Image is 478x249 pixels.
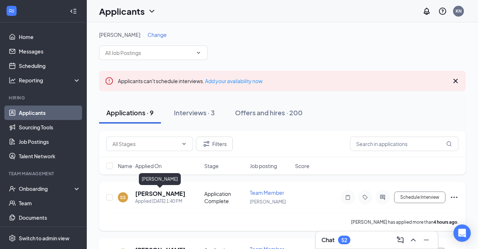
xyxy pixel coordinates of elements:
[422,236,431,244] svg: Minimize
[321,236,334,244] h3: Chat
[99,31,140,38] span: [PERSON_NAME]
[396,236,405,244] svg: ComposeMessage
[361,194,370,200] svg: Tag
[351,219,458,225] p: [PERSON_NAME] has applied more than .
[19,235,69,242] div: Switch to admin view
[99,5,145,17] h1: Applicants
[453,224,471,242] div: Open Intercom Messenger
[9,95,79,101] div: Hiring
[378,194,387,200] svg: ActiveChat
[19,120,81,134] a: Sourcing Tools
[250,162,277,169] span: Job posting
[446,141,452,147] svg: MagnifyingGlass
[106,108,154,117] div: Applications · 9
[118,162,162,169] span: Name · Applied On
[341,237,347,243] div: 52
[105,49,193,57] input: All Job Postings
[422,7,431,16] svg: Notifications
[9,235,16,242] svg: Settings
[394,192,445,203] button: Schedule Interview
[19,77,81,84] div: Reporting
[295,162,310,169] span: Score
[120,194,126,201] div: SS
[19,106,81,120] a: Applicants
[250,199,286,205] span: [PERSON_NAME]
[451,77,460,85] svg: Cross
[204,162,219,169] span: Stage
[19,149,81,163] a: Talent Network
[19,134,81,149] a: Job Postings
[438,7,447,16] svg: QuestionInfo
[135,190,185,198] h5: [PERSON_NAME]
[343,194,352,200] svg: Note
[350,137,458,151] input: Search in applications
[407,234,419,246] button: ChevronUp
[19,185,74,192] div: Onboarding
[19,44,81,59] a: Messages
[456,8,462,14] div: KN
[174,108,215,117] div: Interviews · 3
[450,193,458,202] svg: Ellipses
[9,77,16,84] svg: Analysis
[235,108,303,117] div: Offers and hires · 200
[19,196,81,210] a: Team
[181,141,187,147] svg: ChevronDown
[394,234,406,246] button: ComposeMessage
[434,219,457,225] b: 4 hours ago
[148,31,167,38] span: Change
[8,7,15,14] svg: WorkstreamLogo
[19,59,81,73] a: Scheduling
[112,140,178,148] input: All Stages
[135,198,185,205] div: Applied [DATE] 1:40 PM
[70,8,77,15] svg: Collapse
[409,236,418,244] svg: ChevronUp
[9,171,79,177] div: Team Management
[19,210,81,225] a: Documents
[19,225,81,239] a: SurveysCrown
[148,7,156,16] svg: ChevronDown
[118,78,263,84] span: Applicants can't schedule interviews.
[105,77,114,85] svg: Error
[421,234,432,246] button: Minimize
[139,173,181,185] div: [PERSON_NAME]
[9,185,16,192] svg: UserCheck
[250,189,284,196] span: Team Member
[19,30,81,44] a: Home
[202,139,211,148] svg: Filter
[204,190,246,205] div: Application Complete
[196,50,201,56] svg: ChevronDown
[205,78,263,84] a: Add your availability now
[196,137,233,151] button: Filter Filters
